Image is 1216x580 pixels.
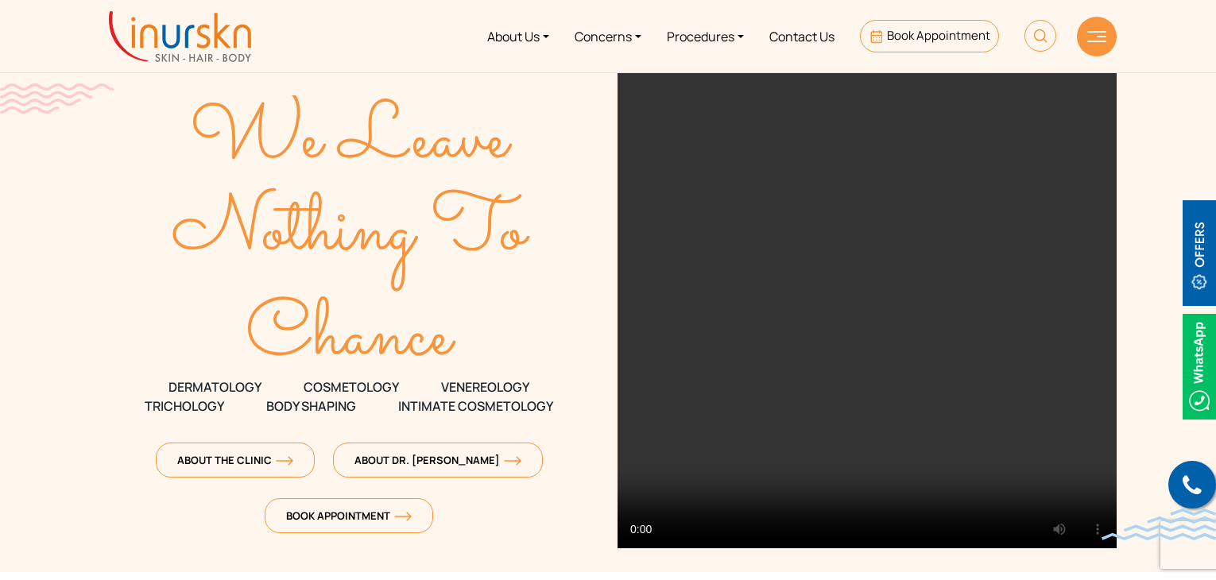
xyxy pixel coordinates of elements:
a: Contact Us [757,6,847,66]
img: HeaderSearch [1024,20,1056,52]
a: Book Appointmentorange-arrow [265,498,433,533]
a: About Dr. [PERSON_NAME]orange-arrow [333,443,543,478]
span: Body Shaping [266,396,356,416]
text: Chance [246,279,457,396]
a: Book Appointment [860,20,999,52]
span: COSMETOLOGY [304,377,399,396]
img: hamLine.svg [1087,31,1106,42]
a: About The Clinicorange-arrow [156,443,315,478]
text: Nothing To [172,173,531,291]
img: inurskn-logo [109,11,251,62]
span: About Dr. [PERSON_NAME] [354,453,521,467]
img: orange-arrow [504,456,521,466]
span: VENEREOLOGY [441,377,529,396]
a: Procedures [654,6,757,66]
img: orange-arrow [276,456,293,466]
img: offerBt [1183,200,1216,306]
span: Book Appointment [887,27,990,44]
a: Concerns [562,6,654,66]
img: Whatsappicon [1183,314,1216,420]
span: TRICHOLOGY [145,396,224,416]
span: Intimate Cosmetology [398,396,553,416]
span: DERMATOLOGY [168,377,261,396]
a: About Us [474,6,562,66]
img: bluewave [1102,508,1216,540]
a: Whatsappicon [1183,357,1216,374]
span: Book Appointment [286,508,412,523]
text: We Leave [190,82,513,199]
span: About The Clinic [177,453,293,467]
img: orange-arrow [394,512,412,521]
